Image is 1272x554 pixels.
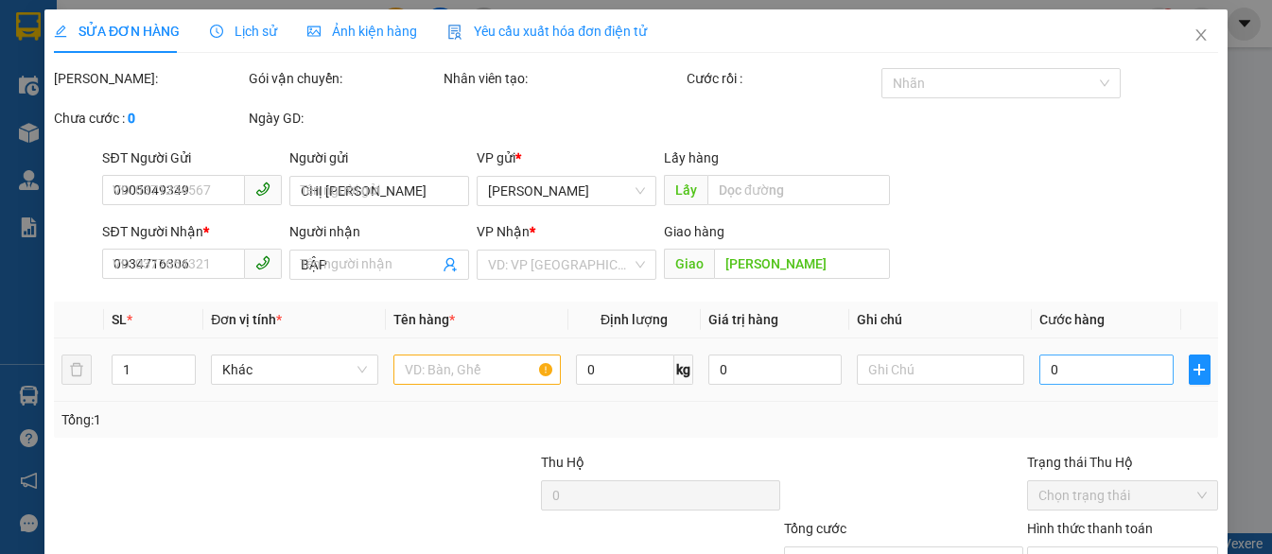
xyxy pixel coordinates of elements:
b: 0 [128,111,135,126]
label: Hình thức thanh toán [1027,521,1153,536]
span: picture [307,25,321,38]
button: delete [61,355,92,385]
span: Yêu cầu xuất hóa đơn điện tử [447,24,647,39]
input: Dọc đường [714,249,890,279]
span: Giao hàng [664,224,724,239]
span: Giao [664,249,714,279]
span: Giá trị hàng [708,312,778,327]
span: Cước hàng [1039,312,1105,327]
span: VP Nhận [477,224,530,239]
th: Ghi chú [849,302,1032,338]
span: Lấy hàng [664,150,719,165]
div: VP gửi [477,147,656,168]
span: plus [1190,362,1210,377]
span: Lấy [664,175,707,205]
div: Chưa cước : [54,108,245,129]
div: Trạng thái Thu Hộ [1027,452,1218,473]
span: SỬA ĐƠN HÀNG [54,24,180,39]
span: Tổng cước [784,521,846,536]
div: Tổng: 1 [61,409,493,430]
span: phone [255,255,270,270]
div: Người nhận [289,221,469,242]
div: SĐT Người Gửi [103,147,283,168]
span: edit [54,25,67,38]
button: Close [1175,9,1228,62]
span: Thu Hộ [541,455,584,470]
button: plus [1189,355,1211,385]
span: Ảnh kiện hàng [307,24,417,39]
span: Hòa Tiến [488,177,645,205]
span: Chọn trạng thái [1038,481,1207,510]
input: Dọc đường [707,175,890,205]
input: Ghi Chú [857,355,1024,385]
span: Lịch sử [210,24,277,39]
span: close [1194,27,1209,43]
span: Định lượng [601,312,668,327]
span: Đơn vị tính [211,312,282,327]
div: [PERSON_NAME]: [54,68,245,89]
div: SĐT Người Nhận [103,221,283,242]
div: Người gửi [289,147,469,168]
span: SL [112,312,127,327]
span: user-add [443,257,458,272]
div: Nhân viên tạo: [444,68,683,89]
input: VD: Bàn, Ghế [393,355,561,385]
span: kg [674,355,693,385]
span: Tên hàng [393,312,455,327]
span: Khác [222,355,367,384]
div: Cước rồi : [687,68,878,89]
span: phone [255,182,270,197]
div: Gói vận chuyển: [249,68,440,89]
span: clock-circle [210,25,223,38]
div: Ngày GD: [249,108,440,129]
img: icon [447,25,462,40]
